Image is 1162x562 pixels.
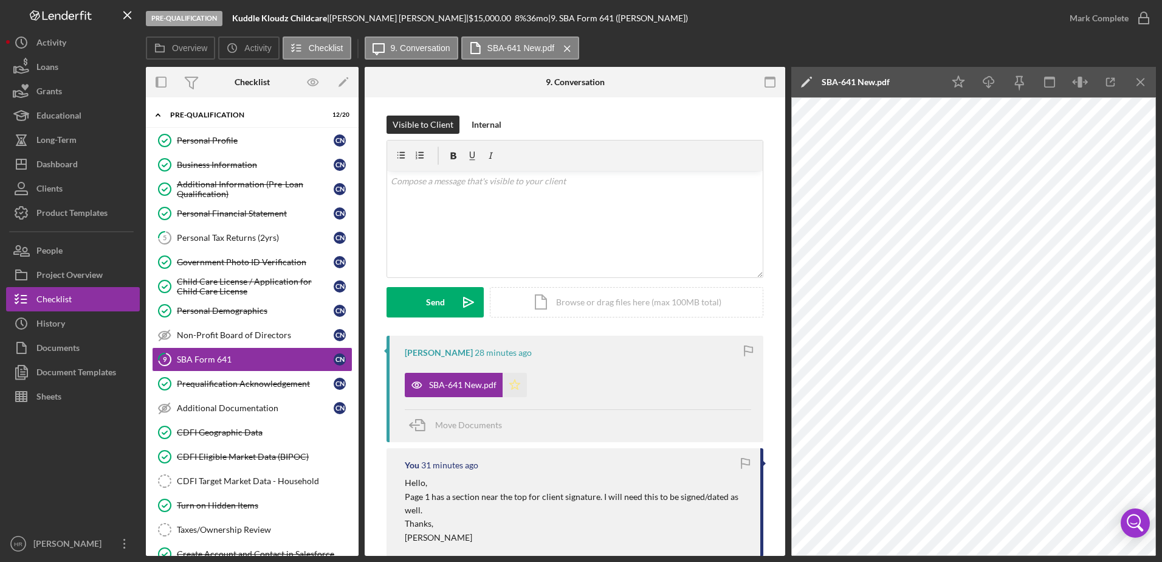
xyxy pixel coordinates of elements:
div: Non-Profit Board of Directors [177,330,334,340]
div: SBA-641 New.pdf [822,77,890,87]
div: Educational [36,103,81,131]
div: | 9. SBA Form 641 ([PERSON_NAME]) [548,13,688,23]
div: SBA-641 New.pdf [429,380,497,390]
button: HR[PERSON_NAME] [6,532,140,556]
div: | [232,13,329,23]
button: Visible to Client [387,116,459,134]
div: Business Information [177,160,334,170]
div: 36 mo [526,13,548,23]
div: C N [334,159,346,171]
button: Dashboard [6,152,140,176]
div: Long-Term [36,128,77,155]
div: Internal [472,116,501,134]
div: C N [334,329,346,341]
button: Checklist [6,287,140,311]
button: SBA-641 New.pdf [405,373,527,397]
a: CDFI Geographic Data [152,420,352,445]
div: 8 % [515,13,526,23]
a: Prequalification AcknowledgementCN [152,372,352,396]
a: Child Care License / Application for Child Care LicenseCN [152,274,352,299]
div: You [405,460,419,470]
div: Grants [36,79,62,106]
button: Product Templates [6,201,140,225]
button: History [6,311,140,336]
a: CDFI Eligible Market Data (BIPOC) [152,445,352,469]
tspan: 9 [163,355,167,363]
button: Activity [218,36,279,60]
div: Documents [36,336,80,363]
div: [PERSON_NAME] [PERSON_NAME] | [329,13,469,23]
button: Long-Term [6,128,140,152]
label: Checklist [309,43,343,53]
div: C N [334,353,346,366]
div: Sheets [36,384,61,412]
div: Prequalification Acknowledgement [177,379,334,389]
button: Move Documents [405,410,514,440]
a: Personal DemographicsCN [152,299,352,323]
div: [PERSON_NAME] [405,348,473,358]
a: Sheets [6,384,140,409]
div: C N [334,207,346,220]
a: 9SBA Form 641CN [152,347,352,372]
button: Send [387,287,484,317]
div: Pre-Qualification [146,11,222,26]
button: Checklist [283,36,351,60]
time: 2025-08-28 20:46 [475,348,532,358]
a: CDFI Target Market Data - Household [152,469,352,493]
div: $15,000.00 [469,13,515,23]
button: Loans [6,55,140,79]
div: Document Templates [36,360,116,387]
a: Project Overview [6,263,140,287]
div: C N [334,183,346,195]
button: Clients [6,176,140,201]
a: Taxes/Ownership Review [152,518,352,542]
tspan: 5 [163,234,167,241]
label: 9. Conversation [391,43,450,53]
div: Activity [36,30,66,58]
a: Activity [6,30,140,55]
div: Product Templates [36,201,108,228]
div: Personal Tax Returns (2yrs) [177,233,334,243]
div: [PERSON_NAME] [30,532,109,559]
div: Dashboard [36,152,78,179]
div: Project Overview [36,263,103,290]
button: Documents [6,336,140,360]
div: CDFI Target Market Data - Household [177,476,352,486]
a: Additional Information (Pre-Loan Qualification)CN [152,177,352,201]
div: Visible to Client [393,116,453,134]
label: Overview [172,43,207,53]
a: Turn on Hidden Items [152,493,352,518]
div: C N [334,402,346,414]
div: CDFI Eligible Market Data (BIPOC) [177,452,352,462]
button: People [6,238,140,263]
label: SBA-641 New.pdf [487,43,555,53]
p: Page 1 has a section near the top for client signature. I will need this to be signed/dated as well. [405,490,748,518]
div: Additional Documentation [177,403,334,413]
time: 2025-08-28 20:43 [421,460,478,470]
a: Non-Profit Board of DirectorsCN [152,323,352,347]
button: Grants [6,79,140,103]
a: 5Personal Tax Returns (2yrs)CN [152,226,352,250]
div: History [36,311,65,339]
p: [PERSON_NAME] [405,531,748,544]
div: People [36,238,63,266]
div: Checklist [235,77,270,87]
a: Personal Financial StatementCN [152,201,352,226]
a: Business InformationCN [152,153,352,177]
button: 9. Conversation [365,36,458,60]
div: C N [334,305,346,317]
div: Government Photo ID Verification [177,257,334,267]
text: HR [14,541,22,547]
label: Activity [244,43,271,53]
a: Additional DocumentationCN [152,396,352,420]
button: Document Templates [6,360,140,384]
div: Personal Financial Statement [177,209,334,218]
div: SBA Form 641 [177,355,334,364]
a: Educational [6,103,140,128]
